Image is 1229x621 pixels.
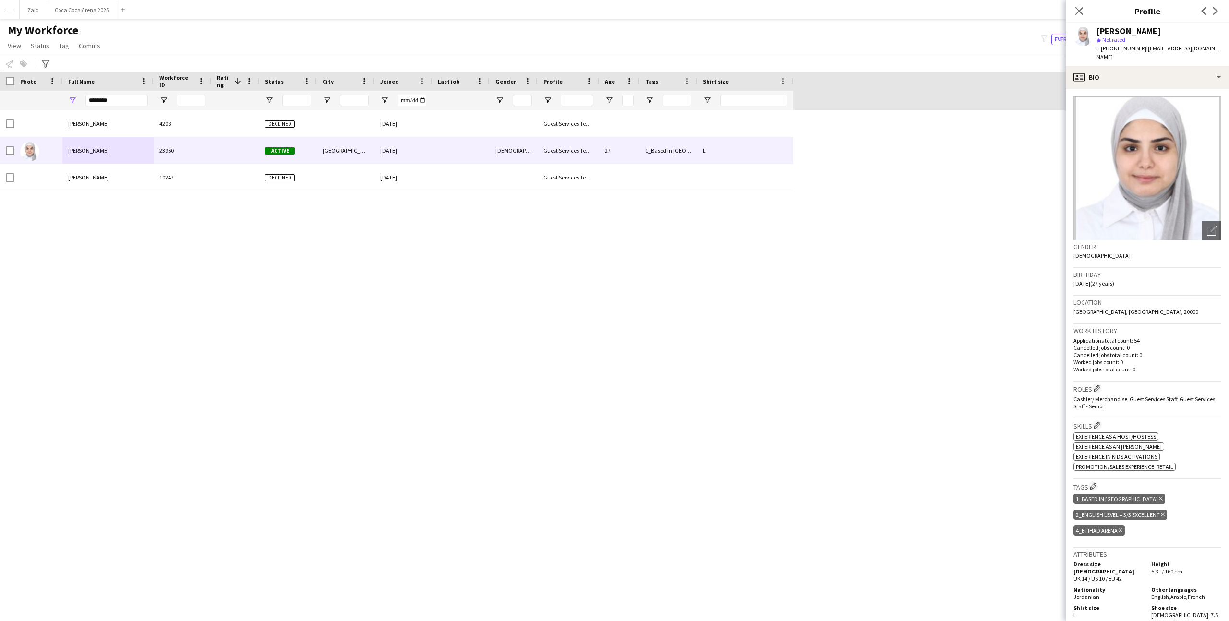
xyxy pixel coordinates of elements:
[1073,525,1125,536] div: 4_Etihad Arena
[265,147,295,155] span: Active
[1073,586,1144,593] h5: Nationality
[1073,344,1221,351] p: Cancelled jobs count: 0
[177,95,205,106] input: Workforce ID Filter Input
[1073,252,1131,259] span: [DEMOGRAPHIC_DATA]
[265,96,274,105] button: Open Filter Menu
[1151,604,1221,611] h5: Shoe size
[20,78,36,85] span: Photo
[1073,358,1221,366] p: Worked jobs count: 0
[1076,433,1156,440] span: Experience as a Host/Hostess
[495,78,516,85] span: Gender
[1073,326,1221,335] h3: Work history
[265,78,284,85] span: Status
[265,174,295,181] span: Declined
[159,74,194,88] span: Workforce ID
[622,95,634,106] input: Age Filter Input
[1151,561,1221,568] h5: Height
[265,120,295,128] span: Declined
[55,39,73,52] a: Tag
[398,95,426,106] input: Joined Filter Input
[340,95,369,106] input: City Filter Input
[663,95,691,106] input: Tags Filter Input
[154,110,211,137] div: 4208
[4,39,25,52] a: View
[605,96,614,105] button: Open Filter Menu
[1073,494,1165,504] div: 1_Based in [GEOGRAPHIC_DATA]
[538,110,599,137] div: Guest Services Team
[1151,586,1221,593] h5: Other languages
[1073,593,1099,600] span: Jordanian
[282,95,311,106] input: Status Filter Input
[8,23,78,37] span: My Workforce
[605,78,615,85] span: Age
[1073,242,1221,251] h3: Gender
[1096,45,1218,60] span: | [EMAIL_ADDRESS][DOMAIN_NAME]
[20,142,39,161] img: Lina Ahmad
[1073,611,1076,619] span: L
[27,39,53,52] a: Status
[1073,366,1221,373] p: Worked jobs total count: 0
[380,78,399,85] span: Joined
[599,137,639,164] div: 27
[490,137,538,164] div: [DEMOGRAPHIC_DATA]
[1151,593,1170,600] span: English ,
[374,110,432,137] div: [DATE]
[85,95,148,106] input: Full Name Filter Input
[380,96,389,105] button: Open Filter Menu
[68,147,109,154] span: [PERSON_NAME]
[1073,604,1144,611] h5: Shirt size
[1051,34,1102,45] button: Everyone12,886
[59,41,69,50] span: Tag
[1066,5,1229,17] h3: Profile
[538,137,599,164] div: Guest Services Team
[1073,383,1221,394] h3: Roles
[317,137,374,164] div: [GEOGRAPHIC_DATA]
[1096,27,1161,36] div: [PERSON_NAME]
[323,96,331,105] button: Open Filter Menu
[703,78,729,85] span: Shirt size
[645,96,654,105] button: Open Filter Menu
[1066,66,1229,89] div: Bio
[68,78,95,85] span: Full Name
[323,78,334,85] span: City
[561,95,593,106] input: Profile Filter Input
[1073,308,1198,315] span: [GEOGRAPHIC_DATA], [GEOGRAPHIC_DATA], 20000
[154,137,211,164] div: 23960
[1102,36,1125,43] span: Not rated
[68,174,109,181] span: [PERSON_NAME]
[1073,298,1221,307] h3: Location
[1073,550,1221,559] h3: Attributes
[1073,510,1167,520] div: 2_English Level = 3/3 Excellent
[40,58,51,70] app-action-btn: Advanced filters
[1170,593,1188,600] span: Arabic ,
[47,0,117,19] button: Coca Coca Arena 2025
[1076,453,1157,460] span: Experience in Kids Activations
[1073,420,1221,430] h3: Skills
[1202,221,1221,240] div: Open photos pop-in
[79,41,100,50] span: Comms
[374,137,432,164] div: [DATE]
[543,78,563,85] span: Profile
[1096,45,1146,52] span: t. [PHONE_NUMBER]
[1076,443,1162,450] span: Experience as an [PERSON_NAME]
[703,96,711,105] button: Open Filter Menu
[495,96,504,105] button: Open Filter Menu
[1076,463,1173,470] span: Promotion/Sales Experience: Retail
[1188,593,1205,600] span: French
[1073,481,1221,491] h3: Tags
[20,0,47,19] button: Zaid
[438,78,459,85] span: Last job
[1073,96,1221,240] img: Crew avatar or photo
[1151,568,1182,575] span: 5'3" / 160 cm
[159,96,168,105] button: Open Filter Menu
[1073,337,1221,344] p: Applications total count: 54
[154,164,211,191] div: 10247
[538,164,599,191] div: Guest Services Team
[720,95,787,106] input: Shirt size Filter Input
[68,96,77,105] button: Open Filter Menu
[543,96,552,105] button: Open Filter Menu
[639,137,697,164] div: 1_Based in [GEOGRAPHIC_DATA], 2_English Level = 3/3 Excellent, [GEOGRAPHIC_DATA]
[1073,351,1221,358] p: Cancelled jobs total count: 0
[1073,270,1221,279] h3: Birthday
[217,74,230,88] span: Rating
